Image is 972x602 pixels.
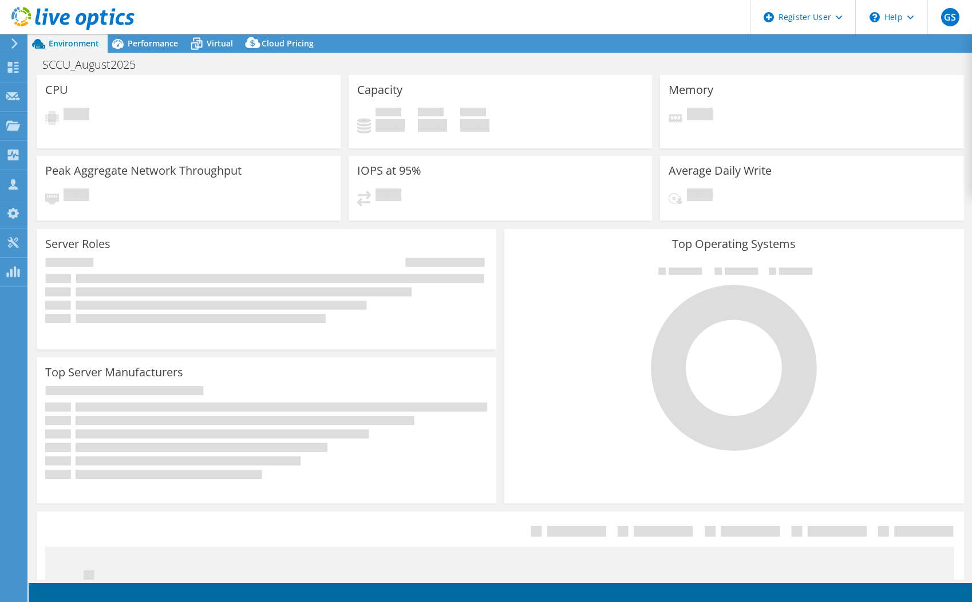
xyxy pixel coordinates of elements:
[870,12,880,22] svg: \n
[513,238,955,250] h3: Top Operating Systems
[376,108,401,119] span: Used
[669,84,713,96] h3: Memory
[357,84,402,96] h3: Capacity
[128,38,178,49] span: Performance
[687,108,713,123] span: Pending
[941,8,959,26] span: GS
[45,84,68,96] h3: CPU
[45,238,110,250] h3: Server Roles
[687,188,713,204] span: Pending
[45,164,242,177] h3: Peak Aggregate Network Throughput
[669,164,772,177] h3: Average Daily Write
[37,58,153,71] h1: SCCU_August2025
[418,119,447,132] h4: 0 GiB
[207,38,233,49] span: Virtual
[460,119,489,132] h4: 0 GiB
[418,108,444,119] span: Free
[45,366,183,379] h3: Top Server Manufacturers
[49,38,99,49] span: Environment
[64,108,89,123] span: Pending
[64,188,89,204] span: Pending
[262,38,314,49] span: Cloud Pricing
[376,188,401,204] span: Pending
[376,119,405,132] h4: 0 GiB
[460,108,486,119] span: Total
[357,164,421,177] h3: IOPS at 95%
